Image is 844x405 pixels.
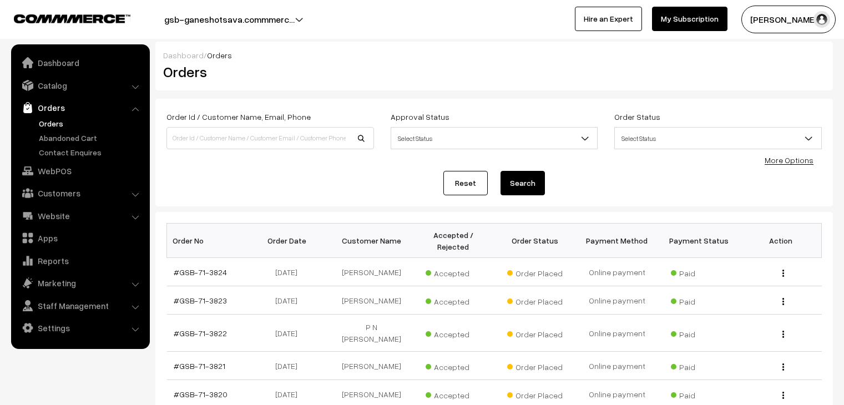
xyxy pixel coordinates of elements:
th: Order No [167,224,249,258]
a: Reports [14,251,146,271]
a: #GSB-71-3822 [174,328,227,338]
a: WebPOS [14,161,146,181]
td: Online payment [576,286,658,315]
a: #GSB-71-3820 [174,389,228,399]
a: Staff Management [14,296,146,316]
span: Select Status [391,129,598,148]
a: Abandoned Cart [36,132,146,144]
td: P N [PERSON_NAME] [331,315,413,352]
td: [PERSON_NAME] [331,286,413,315]
span: Order Placed [507,326,563,340]
span: Paid [671,326,726,340]
th: Customer Name [331,224,413,258]
a: Dashboard [163,50,204,60]
a: Hire an Expert [575,7,642,31]
span: Order Placed [507,265,563,279]
label: Approval Status [391,111,449,123]
a: #GSB-71-3821 [174,361,225,371]
td: Online payment [576,352,658,380]
input: Order Id / Customer Name / Customer Email / Customer Phone [166,127,374,149]
button: gsb-ganeshotsava.commmerc… [125,6,333,33]
a: COMMMERCE [14,11,111,24]
button: Search [501,171,545,195]
span: Accepted [426,358,481,373]
span: Paid [671,358,726,373]
a: Customers [14,183,146,203]
td: [PERSON_NAME] [331,352,413,380]
td: [DATE] [249,286,331,315]
th: Payment Method [576,224,658,258]
a: Reset [443,171,488,195]
a: Orders [36,118,146,129]
a: Catalog [14,75,146,95]
a: Website [14,206,146,226]
img: Menu [782,270,784,277]
td: Online payment [576,258,658,286]
a: #GSB-71-3823 [174,296,227,305]
span: Order Placed [507,358,563,373]
a: #GSB-71-3824 [174,267,227,277]
span: Select Status [615,129,821,148]
span: Paid [671,265,726,279]
a: My Subscription [652,7,727,31]
img: Menu [782,298,784,305]
a: Settings [14,318,146,338]
td: [DATE] [249,352,331,380]
th: Order Date [249,224,331,258]
img: COMMMERCE [14,14,130,23]
span: Accepted [426,265,481,279]
span: Accepted [426,293,481,307]
span: Select Status [614,127,822,149]
a: Marketing [14,273,146,293]
button: [PERSON_NAME] [741,6,836,33]
span: Paid [671,293,726,307]
span: Paid [671,387,726,401]
td: [DATE] [249,315,331,352]
label: Order Status [614,111,660,123]
a: Dashboard [14,53,146,73]
span: Accepted [426,326,481,340]
label: Order Id / Customer Name, Email, Phone [166,111,311,123]
th: Accepted / Rejected [412,224,494,258]
a: Orders [14,98,146,118]
img: Menu [782,331,784,338]
a: Contact Enquires [36,146,146,158]
img: user [813,11,830,28]
span: Order Placed [507,293,563,307]
td: Online payment [576,315,658,352]
a: Apps [14,228,146,248]
span: Orders [207,50,232,60]
span: Order Placed [507,387,563,401]
th: Order Status [494,224,577,258]
h2: Orders [163,63,373,80]
span: Select Status [391,127,598,149]
img: Menu [782,392,784,399]
th: Payment Status [658,224,740,258]
span: Accepted [426,387,481,401]
td: [DATE] [249,258,331,286]
a: More Options [765,155,813,165]
div: / [163,49,825,61]
th: Action [740,224,822,258]
td: [PERSON_NAME] [331,258,413,286]
img: Menu [782,363,784,371]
